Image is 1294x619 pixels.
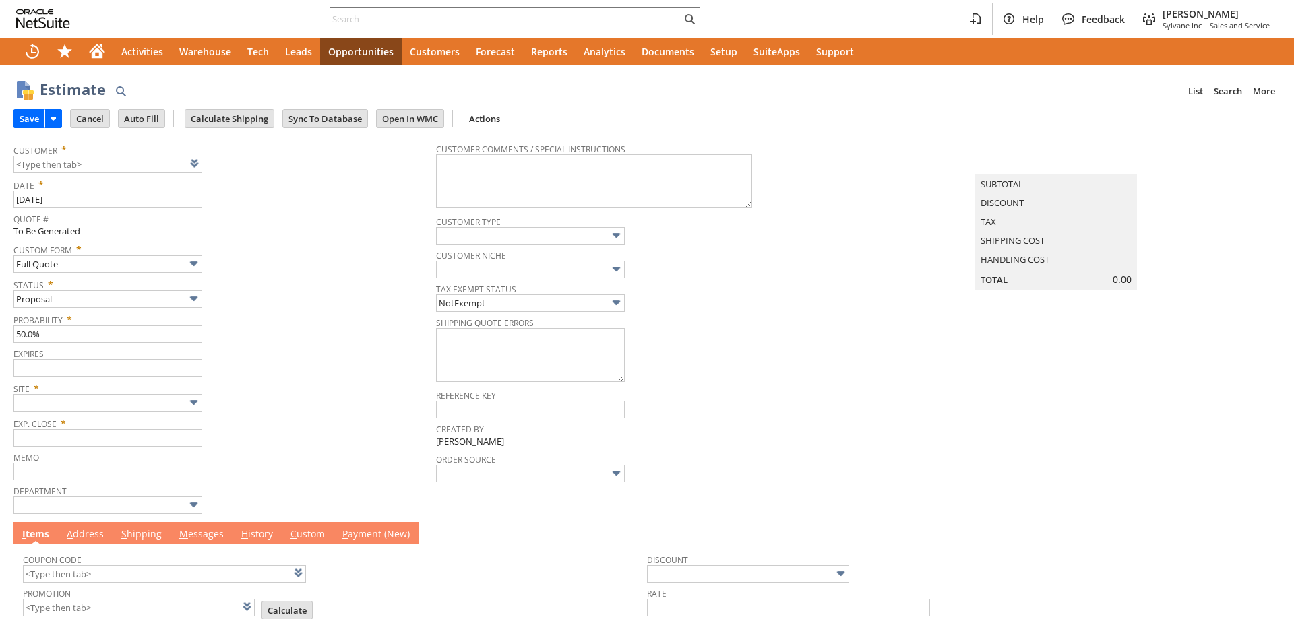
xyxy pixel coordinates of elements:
[283,110,367,127] input: Sync To Database
[171,38,239,65] a: Warehouse
[710,45,737,58] span: Setup
[981,216,996,228] a: Tax
[808,38,862,65] a: Support
[186,497,202,513] img: More Options
[247,45,269,58] span: Tech
[436,143,625,155] a: Customer Comments / Special Instructions
[816,45,854,58] span: Support
[176,527,227,542] a: Messages
[981,178,1023,190] a: Subtotal
[647,554,688,566] a: Discount
[436,454,496,465] a: Order Source
[241,527,248,540] span: H
[609,261,624,277] img: More Options
[13,245,72,256] a: Custom Form
[833,566,849,581] img: More Options
[609,295,624,311] img: More Options
[1204,20,1207,30] span: -
[410,45,460,58] span: Customers
[464,112,505,125] a: Actions
[23,554,82,566] a: Coupon Code
[81,38,113,65] a: Home
[186,291,202,306] img: More Options
[16,9,70,28] svg: logo
[13,486,67,497] a: Department
[609,465,624,481] img: More Options
[13,145,57,156] a: Customer
[476,45,515,58] span: Forecast
[13,214,49,225] a: Quote #
[609,228,624,243] img: More Options
[71,110,109,127] input: Cancel
[328,45,394,58] span: Opportunities
[262,601,312,619] input: Calculate
[121,527,127,540] span: S
[436,284,516,295] a: Tax Exempt Status
[634,38,702,65] a: Documents
[681,11,698,27] svg: Search
[179,527,188,540] span: M
[49,38,81,65] div: Shortcuts
[14,110,44,127] input: Save
[339,527,413,542] a: Payment (New)
[1022,13,1044,26] span: Help
[377,110,443,127] input: Open In WMC
[89,43,105,59] svg: Home
[642,45,694,58] span: Documents
[118,527,165,542] a: Shipping
[1183,80,1208,102] a: List
[13,383,30,395] a: Site
[185,110,274,127] input: Calculate Shipping
[19,527,53,542] a: Items
[436,294,625,312] input: NotExempt
[57,43,73,59] svg: Shortcuts
[342,527,348,540] span: P
[67,527,73,540] span: A
[13,452,39,463] a: Memo
[584,45,625,58] span: Analytics
[975,153,1137,174] caption: Summary
[436,435,504,448] span: [PERSON_NAME]
[753,45,800,58] span: SuiteApps
[40,78,106,100] h1: Estimate
[702,38,745,65] a: Setup
[1163,7,1270,20] span: [PERSON_NAME]
[1210,20,1270,30] span: Sales and Service
[290,527,297,540] span: C
[23,565,306,583] input: <Type then tab>
[436,216,501,228] a: Customer Type
[113,38,171,65] a: Activities
[23,588,71,599] a: Promotion
[1082,13,1125,26] span: Feedback
[981,197,1024,209] a: Discount
[121,45,163,58] span: Activities
[330,11,681,27] input: Search
[239,38,277,65] a: Tech
[277,38,320,65] a: Leads
[402,38,468,65] a: Customers
[320,38,402,65] a: Opportunities
[981,234,1045,247] a: Shipping Cost
[436,424,484,435] a: Created By
[1247,80,1281,102] a: More
[119,110,164,127] input: Auto Fill
[1208,80,1247,102] a: Search
[981,273,1008,286] a: Total
[13,225,80,237] span: To Be Generated
[287,527,328,542] a: Custom
[24,43,40,59] svg: Recent Records
[186,256,202,271] img: More Options
[1256,525,1272,541] a: Unrolled view on
[13,290,202,308] input: Proposal
[179,45,231,58] span: Warehouse
[186,395,202,410] img: More Options
[285,45,312,58] span: Leads
[531,45,567,58] span: Reports
[238,527,276,542] a: History
[13,418,57,430] a: Exp. Close
[523,38,576,65] a: Reports
[16,38,49,65] a: Recent Records
[436,250,506,261] a: Customer Niche
[23,599,255,616] input: <Type then tab>
[13,280,44,291] a: Status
